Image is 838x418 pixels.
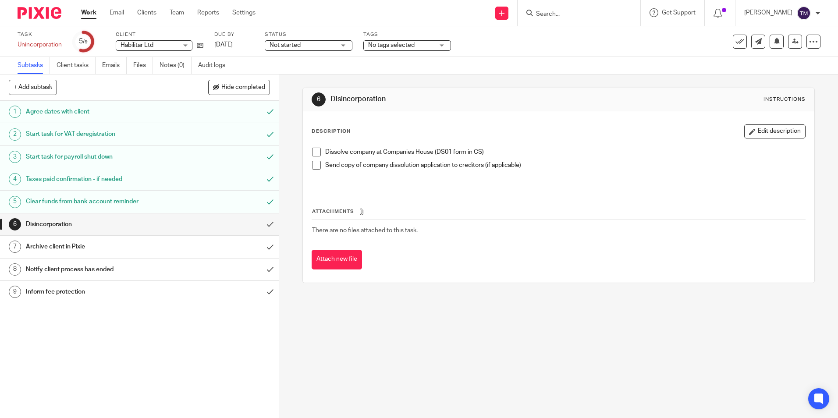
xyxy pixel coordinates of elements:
span: No tags selected [368,42,415,48]
p: Send copy of company dissolution application to creditors (if applicable) [325,161,805,170]
p: Description [312,128,351,135]
div: 6 [9,218,21,230]
h1: Taxes paid confirmation - if needed [26,173,177,186]
div: 8 [9,263,21,276]
p: [PERSON_NAME] [744,8,792,17]
label: Due by [214,31,254,38]
a: Client tasks [57,57,96,74]
span: Hide completed [221,84,265,91]
p: Dissolve company at Companies House (DS01 form in CS) [325,148,805,156]
h1: Disincorporation [26,218,177,231]
span: [DATE] [214,42,233,48]
small: /9 [83,39,88,44]
h1: Notify client process has ended [26,263,177,276]
a: Files [133,57,153,74]
h1: Disincorporation [330,95,577,104]
button: Attach new file [312,250,362,269]
a: Team [170,8,184,17]
a: Settings [232,8,256,17]
a: Notes (0) [160,57,192,74]
label: Tags [363,31,451,38]
label: Status [265,31,352,38]
div: 5 [9,196,21,208]
div: 1 [9,106,21,118]
a: Reports [197,8,219,17]
h1: Inform fee protection [26,285,177,298]
div: 4 [9,173,21,185]
label: Task [18,31,62,38]
h1: Clear funds from bank account reminder [26,195,177,208]
img: svg%3E [797,6,811,20]
span: Habilitar Ltd [121,42,153,48]
a: Subtasks [18,57,50,74]
a: Audit logs [198,57,232,74]
div: 5 [79,36,88,46]
h1: Archive client in Pixie [26,240,177,253]
div: 2 [9,128,21,141]
a: Work [81,8,96,17]
a: Emails [102,57,127,74]
div: 7 [9,241,21,253]
img: Pixie [18,7,61,19]
label: Client [116,31,203,38]
button: + Add subtask [9,80,57,95]
div: Unincorporation [18,40,62,49]
h1: Start task for payroll shut down [26,150,177,163]
a: Clients [137,8,156,17]
div: 9 [9,286,21,298]
span: There are no files attached to this task. [312,227,418,234]
h1: Start task for VAT deregistration [26,128,177,141]
div: 3 [9,151,21,163]
div: Instructions [763,96,806,103]
span: Get Support [662,10,696,16]
a: Email [110,8,124,17]
input: Search [535,11,614,18]
h1: Agree dates with client [26,105,177,118]
span: Not started [270,42,301,48]
button: Hide completed [208,80,270,95]
div: 6 [312,92,326,106]
span: Attachments [312,209,354,214]
button: Edit description [744,124,806,138]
